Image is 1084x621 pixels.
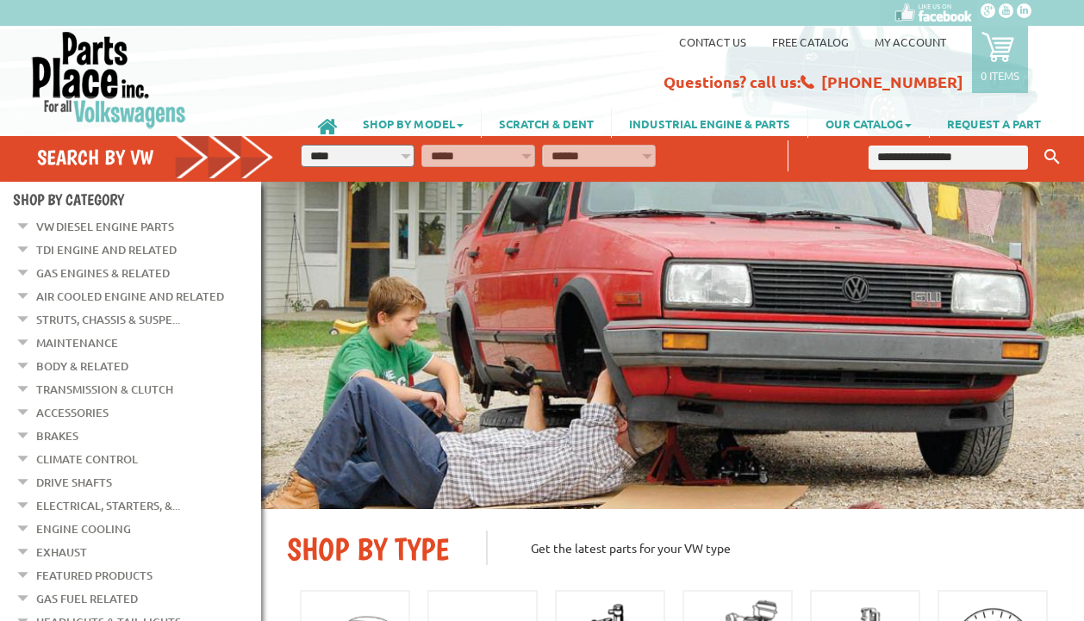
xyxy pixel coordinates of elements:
[287,531,460,568] h2: SHOP BY TYPE
[36,378,173,401] a: Transmission & Clutch
[36,425,78,447] a: Brakes
[36,471,112,494] a: Drive Shafts
[36,564,153,587] a: Featured Products
[37,145,274,170] h4: Search by VW
[930,109,1058,138] a: REQUEST A PART
[36,239,177,261] a: TDI Engine and Related
[36,332,118,354] a: Maintenance
[36,518,131,540] a: Engine Cooling
[36,262,170,284] a: Gas Engines & Related
[36,494,180,517] a: Electrical, Starters, &...
[679,34,746,49] a: Contact us
[981,68,1019,83] p: 0 items
[1039,143,1065,171] button: Keyword Search
[36,448,138,470] a: Climate Control
[261,182,1084,509] img: First slide [900x500]
[482,109,611,138] a: SCRATCH & DENT
[36,401,109,424] a: Accessories
[772,34,849,49] a: Free Catalog
[875,34,946,49] a: My Account
[972,26,1028,93] a: 0 items
[36,285,224,307] a: Air Cooled Engine and Related
[30,30,188,129] img: Parts Place Inc!
[13,190,261,208] h4: Shop By Category
[36,215,174,238] a: VW Diesel Engine Parts
[808,109,929,138] a: OUR CATALOG
[612,109,807,138] a: INDUSTRIAL ENGINE & PARTS
[346,109,481,138] a: SHOP BY MODEL
[36,355,128,377] a: Body & Related
[36,541,87,563] a: Exhaust
[36,587,138,610] a: Gas Fuel Related
[36,308,180,331] a: Struts, Chassis & Suspe...
[486,531,1058,565] p: Get the latest parts for your VW type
